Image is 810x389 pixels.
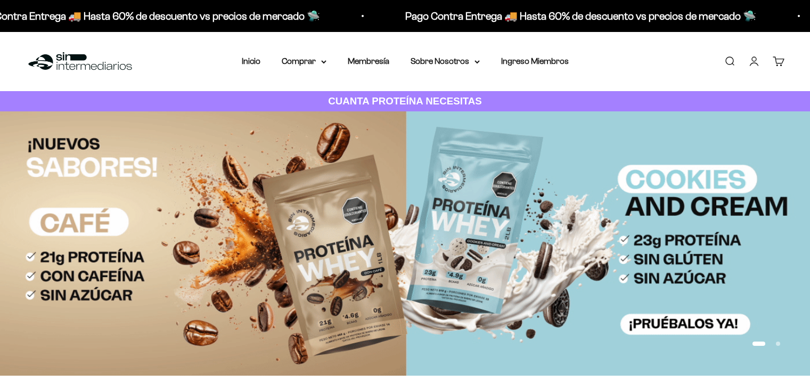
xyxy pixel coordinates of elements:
summary: Sobre Nosotros [411,54,480,68]
a: Inicio [242,56,260,66]
strong: CUANTA PROTEÍNA NECESITAS [328,95,482,107]
summary: Comprar [282,54,326,68]
a: Ingreso Miembros [501,56,569,66]
p: Pago Contra Entrega 🚚 Hasta 60% de descuento vs precios de mercado 🛸 [403,7,754,25]
a: Membresía [348,56,389,66]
